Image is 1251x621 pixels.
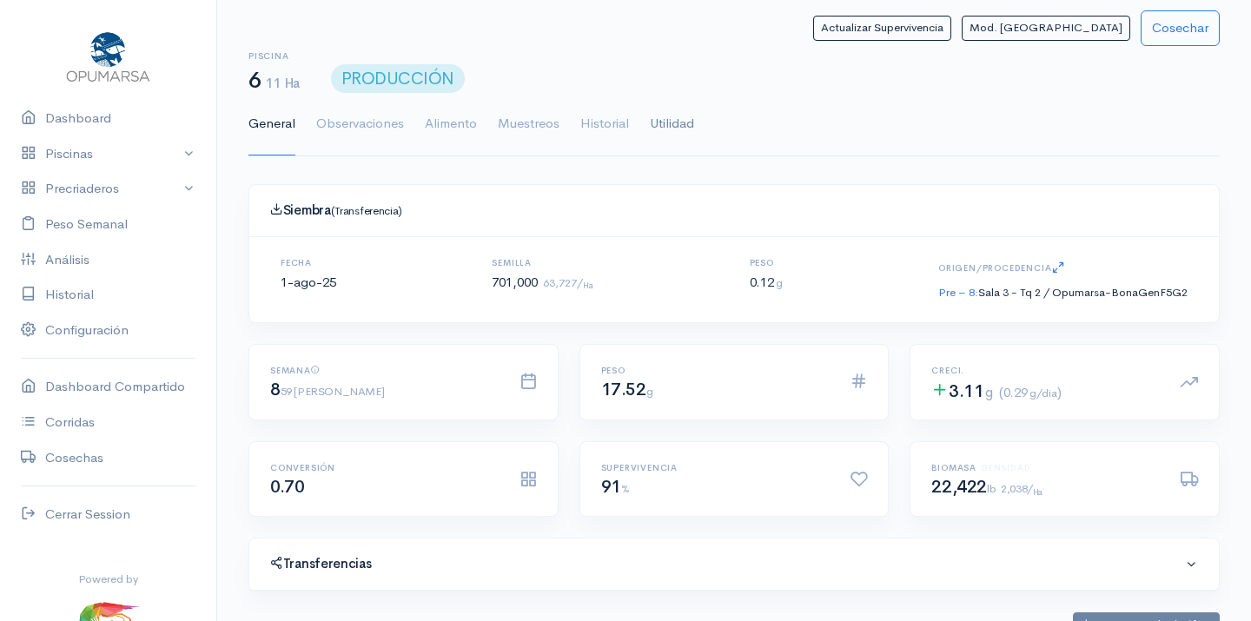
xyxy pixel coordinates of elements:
a: Utilidad [650,93,694,155]
span: Biomasa [931,462,976,473]
small: % [621,481,630,496]
a: Muestreos [498,93,559,155]
span: 3.11 [931,380,994,402]
a: Observaciones [316,93,404,155]
small: 63,727/ [543,275,593,290]
button: Actualizar Supervivencia [813,16,951,41]
h6: Creci. [931,366,1160,375]
span: g [776,276,783,290]
span: (0.29 ) [999,384,1062,400]
h6: Peso [601,366,830,375]
h1: 6 [248,69,300,94]
span: Sala 3 - Tq 2 / Opumarsa-BonaGenF5G2 [978,285,1188,300]
span: PRODUCCIÓN [331,64,465,93]
a: Historial [580,93,629,155]
span: 11 Ha [266,75,300,91]
div: 701,000 [471,258,614,301]
h6: Supervivencia [601,463,830,472]
div: 0.12 [729,258,804,301]
span: 17.52 [601,379,653,400]
h6: Piscina [248,51,300,61]
sub: Ha [1033,487,1042,498]
small: 59 [PERSON_NAME] [281,384,385,399]
a: Alimento [425,93,477,155]
a: Pre – 8: [938,285,978,300]
h6: Conversión [270,463,499,472]
span: Densidad [982,462,1030,473]
span: 91 [601,476,630,498]
div: 1-ago-25 [260,258,357,301]
small: g [646,384,653,399]
h6: Fecha [281,258,336,268]
small: g [985,383,994,401]
button: Cosechar [1141,10,1220,46]
h6: Semana [270,366,499,375]
button: Mod. [GEOGRAPHIC_DATA] [962,16,1130,41]
h4: Transferencias [270,556,1185,571]
h6: Peso [750,258,783,268]
h4: Siembra [270,202,1198,218]
small: (Transferencia) [331,203,403,218]
small: 2,038/ [1001,481,1042,496]
span: 0.70 [270,476,304,498]
a: General [248,93,295,155]
span: 22,422 [931,476,996,498]
sub: Ha [583,281,593,291]
small: g/dia [1029,386,1057,400]
h6: Semilla [492,258,593,268]
h6: Origen/Procedencia [938,258,1188,280]
img: Opumarsa [63,28,154,83]
small: lb [987,481,996,496]
span: 8 [270,379,384,400]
